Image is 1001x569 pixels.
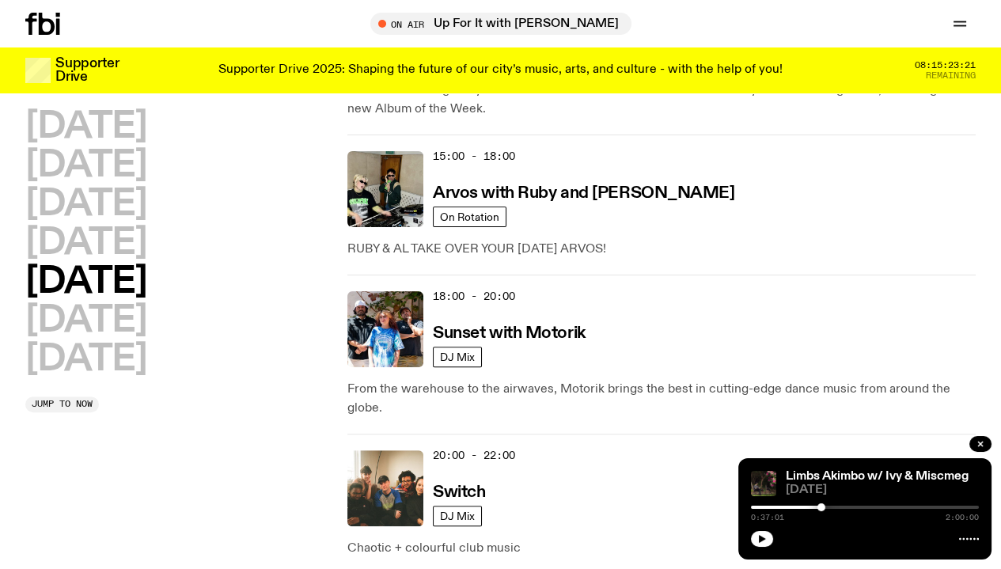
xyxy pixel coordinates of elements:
[347,240,976,259] p: RUBY & AL TAKE OVER YOUR [DATE] ARVOS!
[786,470,969,483] a: Limbs Akimbo w/ Ivy & Miscmeg
[433,481,485,501] a: Switch
[751,471,776,496] img: Jackson sits at an outdoor table, legs crossed and gazing at a black and brown dog also sitting a...
[926,71,976,80] span: Remaining
[433,325,586,342] h3: Sunset with Motorik
[433,207,506,227] a: On Rotation
[25,264,146,300] button: [DATE]
[433,149,515,164] span: 15:00 - 18:00
[433,347,482,367] a: DJ Mix
[25,396,99,412] button: Jump to now
[347,291,423,367] img: Andrew, Reenie, and Pat stand in a row, smiling at the camera, in dappled light with a vine leafe...
[946,514,979,522] span: 2:00:00
[433,185,734,202] h3: Arvos with Ruby and [PERSON_NAME]
[433,289,515,304] span: 18:00 - 20:00
[25,148,146,184] button: [DATE]
[25,187,146,222] button: [DATE]
[433,484,485,501] h3: Switch
[25,342,146,377] button: [DATE]
[433,448,515,463] span: 20:00 - 22:00
[440,211,499,222] span: On Rotation
[347,539,976,558] p: Chaotic + colourful club music
[218,63,783,78] p: Supporter Drive 2025: Shaping the future of our city’s music, arts, and culture - with the help o...
[347,81,976,119] p: Our Music Team gives you a first listen to all the best new releases that you'll be hearing on fb...
[25,303,146,339] button: [DATE]
[347,151,423,227] img: Ruby wears a Collarbones t shirt and pretends to play the DJ decks, Al sings into a pringles can....
[440,351,475,362] span: DJ Mix
[32,400,93,408] span: Jump to now
[440,510,475,522] span: DJ Mix
[370,13,631,35] button: On AirUp For It with [PERSON_NAME]
[786,484,979,496] span: [DATE]
[433,506,482,526] a: DJ Mix
[915,61,976,70] span: 08:15:23:21
[347,380,976,418] p: From the warehouse to the airwaves, Motorik brings the best in cutting-edge dance music from arou...
[25,109,146,145] button: [DATE]
[347,450,423,526] img: A warm film photo of the switch team sitting close together. from left to right: Cedar, Lau, Sand...
[751,514,784,522] span: 0:37:01
[55,57,119,84] h3: Supporter Drive
[433,322,586,342] a: Sunset with Motorik
[433,182,734,202] a: Arvos with Ruby and [PERSON_NAME]
[25,226,146,261] button: [DATE]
